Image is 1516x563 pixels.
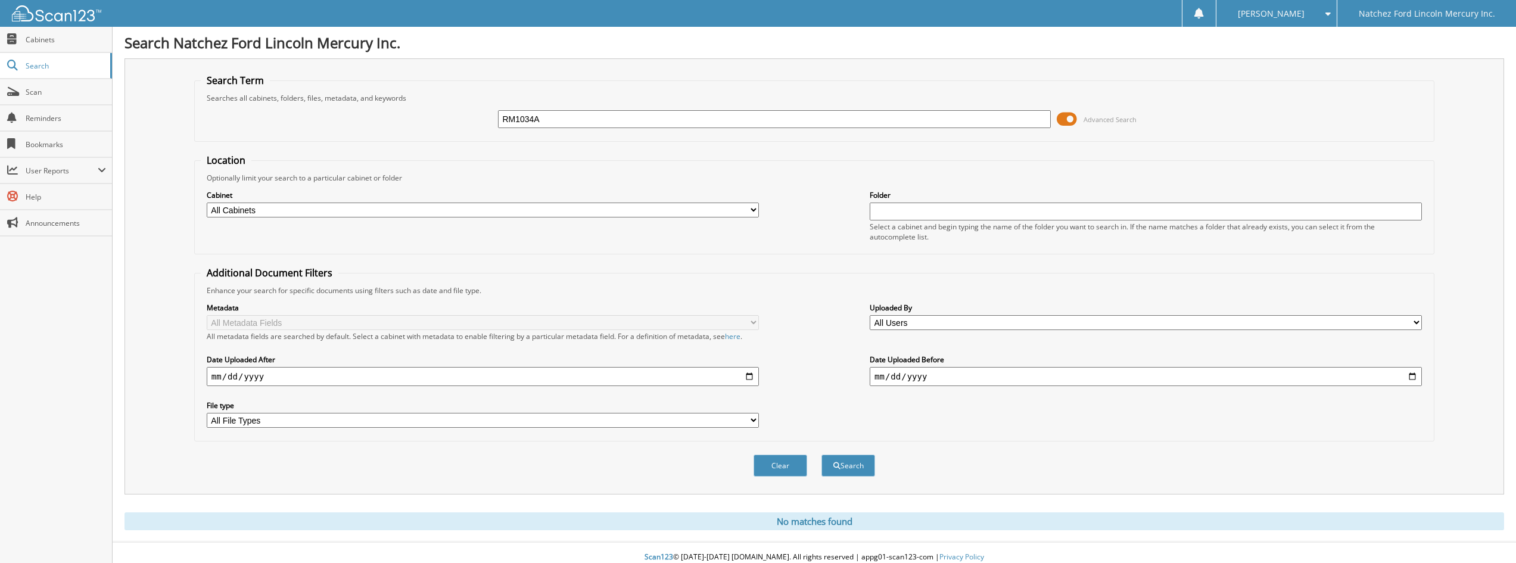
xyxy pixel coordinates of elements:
div: Optionally limit your search to a particular cabinet or folder [201,173,1428,183]
button: Search [821,455,875,477]
img: scan123-logo-white.svg [12,5,101,21]
span: Announcements [26,218,106,228]
span: Natchez Ford Lincoln Mercury Inc. [1359,10,1495,17]
button: Clear [754,455,807,477]
label: Cabinet [207,190,759,200]
div: Searches all cabinets, folders, files, metadata, and keywords [201,93,1428,103]
h1: Search Natchez Ford Lincoln Mercury Inc. [124,33,1504,52]
span: Advanced Search [1084,115,1137,124]
a: here [725,331,740,341]
div: No matches found [124,512,1504,530]
a: Privacy Policy [939,552,984,562]
label: Date Uploaded After [207,354,759,365]
legend: Location [201,154,251,167]
iframe: Chat Widget [1456,506,1516,563]
legend: Additional Document Filters [201,266,338,279]
label: Folder [870,190,1422,200]
span: Scan123 [645,552,673,562]
label: Date Uploaded Before [870,354,1422,365]
input: start [207,367,759,386]
div: Select a cabinet and begin typing the name of the folder you want to search in. If the name match... [870,222,1422,242]
span: Cabinets [26,35,106,45]
span: Help [26,192,106,202]
span: Search [26,61,104,71]
span: Scan [26,87,106,97]
legend: Search Term [201,74,270,87]
span: Reminders [26,113,106,123]
input: end [870,367,1422,386]
div: Enhance your search for specific documents using filters such as date and file type. [201,285,1428,296]
span: [PERSON_NAME] [1238,10,1305,17]
label: Uploaded By [870,303,1422,313]
span: User Reports [26,166,98,176]
label: File type [207,400,759,410]
span: Bookmarks [26,139,106,150]
div: All metadata fields are searched by default. Select a cabinet with metadata to enable filtering b... [207,331,759,341]
label: Metadata [207,303,759,313]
